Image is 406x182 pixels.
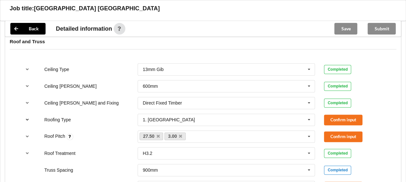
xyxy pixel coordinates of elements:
div: 1. [GEOGRAPHIC_DATA] [143,117,195,122]
button: reference-toggle [21,80,34,92]
h3: [GEOGRAPHIC_DATA] [GEOGRAPHIC_DATA] [34,5,160,12]
a: 27.50 [140,132,163,140]
button: Back [10,23,46,35]
h3: Job title: [10,5,34,12]
div: Completed [324,82,351,91]
a: 3.00 [164,132,186,140]
h4: Roof and Truss [10,38,396,45]
button: Confirm input [324,131,362,142]
label: Roofing Type [44,117,71,122]
button: reference-toggle [21,97,34,109]
div: Completed [324,149,351,158]
label: Ceiling [PERSON_NAME] [44,84,97,89]
button: reference-toggle [21,131,34,142]
div: Completed [324,98,351,107]
button: Confirm input [324,115,362,125]
label: Roof Pitch [44,134,66,139]
label: Truss Spacing [44,167,73,173]
button: reference-toggle [21,114,34,126]
label: Ceiling Type [44,67,69,72]
div: Completed [324,65,351,74]
button: reference-toggle [21,64,34,75]
span: Detailed information [56,26,112,32]
div: 13mm Gib [143,67,164,72]
div: Direct Fixed Timber [143,101,182,105]
button: reference-toggle [21,147,34,159]
div: Completed [324,166,351,175]
label: Ceiling [PERSON_NAME] and Fixing [44,100,119,106]
div: H3.2 [143,151,152,156]
label: Roof Treatment [44,151,76,156]
div: 900mm [143,168,158,172]
div: 600mm [143,84,158,88]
